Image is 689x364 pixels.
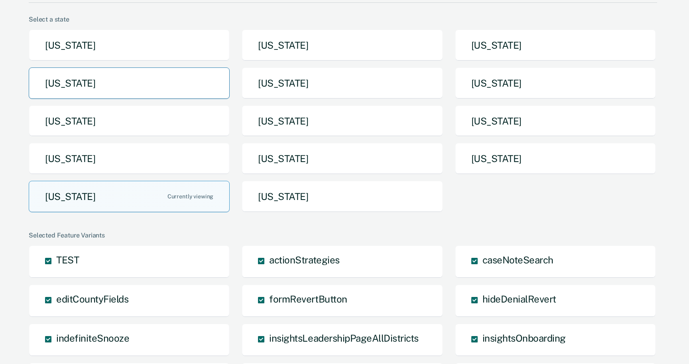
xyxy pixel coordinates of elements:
[56,254,79,265] span: TEST
[269,293,347,305] span: formRevertButton
[242,67,443,99] button: [US_STATE]
[242,30,443,61] button: [US_STATE]
[29,231,657,239] div: Selected Feature Variants
[242,181,443,212] button: [US_STATE]
[29,67,230,99] button: [US_STATE]
[56,293,128,305] span: editCountyFields
[455,30,656,61] button: [US_STATE]
[269,254,339,265] span: actionStrategies
[56,332,129,344] span: indefiniteSnooze
[29,16,657,23] div: Select a state
[455,105,656,137] button: [US_STATE]
[242,143,443,174] button: [US_STATE]
[482,254,553,265] span: caseNoteSearch
[269,332,419,344] span: insightsLeadershipPageAllDistricts
[29,30,230,61] button: [US_STATE]
[455,143,656,174] button: [US_STATE]
[482,332,566,344] span: insightsOnboarding
[482,293,556,305] span: hideDenialRevert
[29,181,230,212] button: [US_STATE]
[29,105,230,137] button: [US_STATE]
[242,105,443,137] button: [US_STATE]
[29,143,230,174] button: [US_STATE]
[455,67,656,99] button: [US_STATE]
